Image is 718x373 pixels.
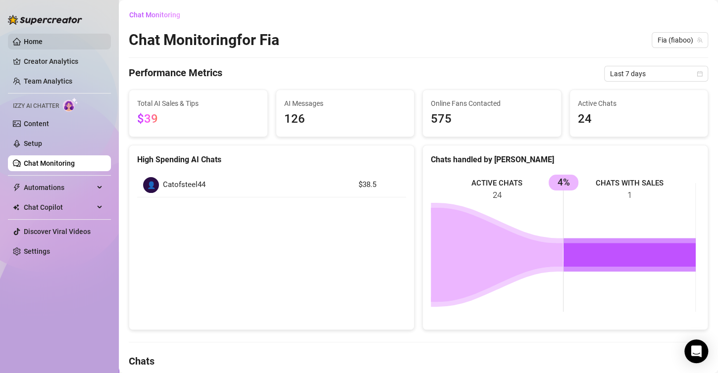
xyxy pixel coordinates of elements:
[137,153,406,166] div: High Spending AI Chats
[358,179,400,191] article: $38.5
[658,33,702,47] span: Fia (fiaboo)
[129,11,180,19] span: Chat Monitoring
[24,120,49,128] a: Content
[63,97,78,112] img: AI Chatter
[697,37,703,43] span: team
[163,179,205,191] span: Catofsteel44
[8,15,82,25] img: logo-BBDzfeDw.svg
[13,101,59,111] span: Izzy AI Chatter
[24,53,103,69] a: Creator Analytics
[129,354,708,368] h4: Chats
[24,159,75,167] a: Chat Monitoring
[13,184,21,191] span: thunderbolt
[13,204,19,211] img: Chat Copilot
[431,153,700,166] div: Chats handled by [PERSON_NAME]
[431,110,553,129] span: 575
[24,77,72,85] a: Team Analytics
[137,112,158,126] span: $39
[24,38,43,46] a: Home
[610,66,702,81] span: Last 7 days
[697,71,703,77] span: calendar
[431,98,553,109] span: Online Fans Contacted
[129,66,222,82] h4: Performance Metrics
[129,31,279,49] h2: Chat Monitoring for Fia
[24,180,94,195] span: Automations
[24,199,94,215] span: Chat Copilot
[284,110,407,129] span: 126
[578,98,700,109] span: Active Chats
[24,247,50,255] a: Settings
[578,110,700,129] span: 24
[143,177,159,193] div: 👤
[684,339,708,363] div: Open Intercom Messenger
[129,7,188,23] button: Chat Monitoring
[284,98,407,109] span: AI Messages
[24,228,91,235] a: Discover Viral Videos
[137,98,259,109] span: Total AI Sales & Tips
[24,140,42,147] a: Setup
